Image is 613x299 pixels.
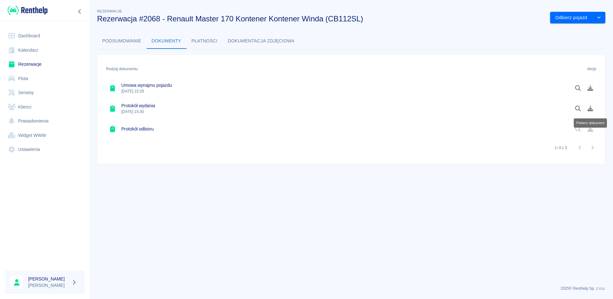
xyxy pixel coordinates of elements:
[5,43,85,57] a: Kalendarz
[28,282,69,289] p: [PERSON_NAME]
[103,60,562,78] div: Rodzaj dokumentu
[97,9,122,13] span: Rezerwacje
[121,88,172,94] p: [DATE] 15:29
[572,103,584,114] button: Podgląd dokumentu
[121,82,172,88] h6: Umowa wynajmu pojazdu
[121,102,155,109] h6: Protokół wydania
[5,128,85,143] a: Widget WWW
[28,276,69,282] h6: [PERSON_NAME]
[97,14,545,23] h3: Rezerwacja #2068 - Renault Master 170 Kontener Kontener Winda (CB112SL)
[121,109,155,115] p: [DATE] 15:30
[593,12,605,24] button: drop-down
[97,34,147,49] button: Podsumowanie
[5,29,85,43] a: Dashboard
[97,286,605,291] p: 2025 © Renthelp Sp. z o.o.
[186,34,223,49] button: Płatności
[5,57,85,71] a: Rezerwacje
[555,145,567,151] p: 1–3 z 3
[121,126,154,132] h6: Protokół odbioru
[562,60,600,78] div: Akcje
[587,60,596,78] div: Akcje
[574,118,607,128] div: Pobierz dokument
[584,103,597,114] button: Pobierz dokument
[5,142,85,157] a: Ustawienia
[5,71,85,86] a: Flota
[223,34,300,49] button: Dokumentacja zdjęciowa
[147,34,186,49] button: Dokumenty
[550,12,593,24] button: Odbierz pojazd
[5,100,85,114] a: Klienci
[8,5,48,16] img: Renthelp logo
[5,114,85,128] a: Powiadomienia
[5,86,85,100] a: Serwisy
[5,5,48,16] a: Renthelp logo
[106,60,138,78] div: Rodzaj dokumentu
[75,7,85,16] button: Zwiń nawigację
[572,83,584,93] button: Podgląd dokumentu
[584,83,597,93] button: Pobierz dokument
